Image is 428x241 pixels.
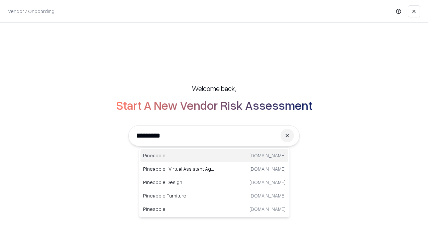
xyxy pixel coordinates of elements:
p: Pineapple [143,152,214,159]
p: [DOMAIN_NAME] [249,179,286,186]
p: Pineapple Furniture [143,192,214,199]
p: [DOMAIN_NAME] [249,152,286,159]
p: Vendor / Onboarding [8,8,55,15]
p: Pineapple | Virtual Assistant Agency [143,165,214,172]
p: [DOMAIN_NAME] [249,206,286,213]
p: [DOMAIN_NAME] [249,165,286,172]
h2: Start A New Vendor Risk Assessment [116,98,312,112]
p: Pineapple [143,206,214,213]
div: Suggestions [139,147,290,218]
p: [DOMAIN_NAME] [249,192,286,199]
p: Pineapple Design [143,179,214,186]
h5: Welcome back, [192,84,236,93]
